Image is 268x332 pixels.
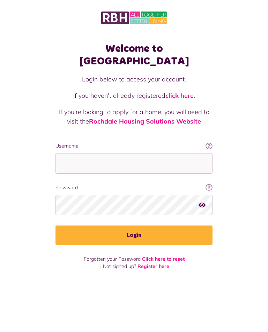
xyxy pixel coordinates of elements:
[55,184,213,191] label: Password
[142,256,185,262] a: Click here to reset
[55,107,213,126] p: If you're looking to apply for a home, you will need to visit the
[165,92,194,100] a: click here
[101,10,167,25] img: MyRBH
[55,74,213,84] p: Login below to access your account.
[55,91,213,100] p: If you haven't already registered .
[137,263,169,269] a: Register here
[55,142,213,150] label: Username
[89,117,201,125] a: Rochdale Housing Solutions Website
[55,42,213,68] h1: Welcome to [GEOGRAPHIC_DATA]
[103,263,136,269] span: Not signed up?
[55,226,213,245] button: Login
[84,256,141,262] span: Forgotten your Password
